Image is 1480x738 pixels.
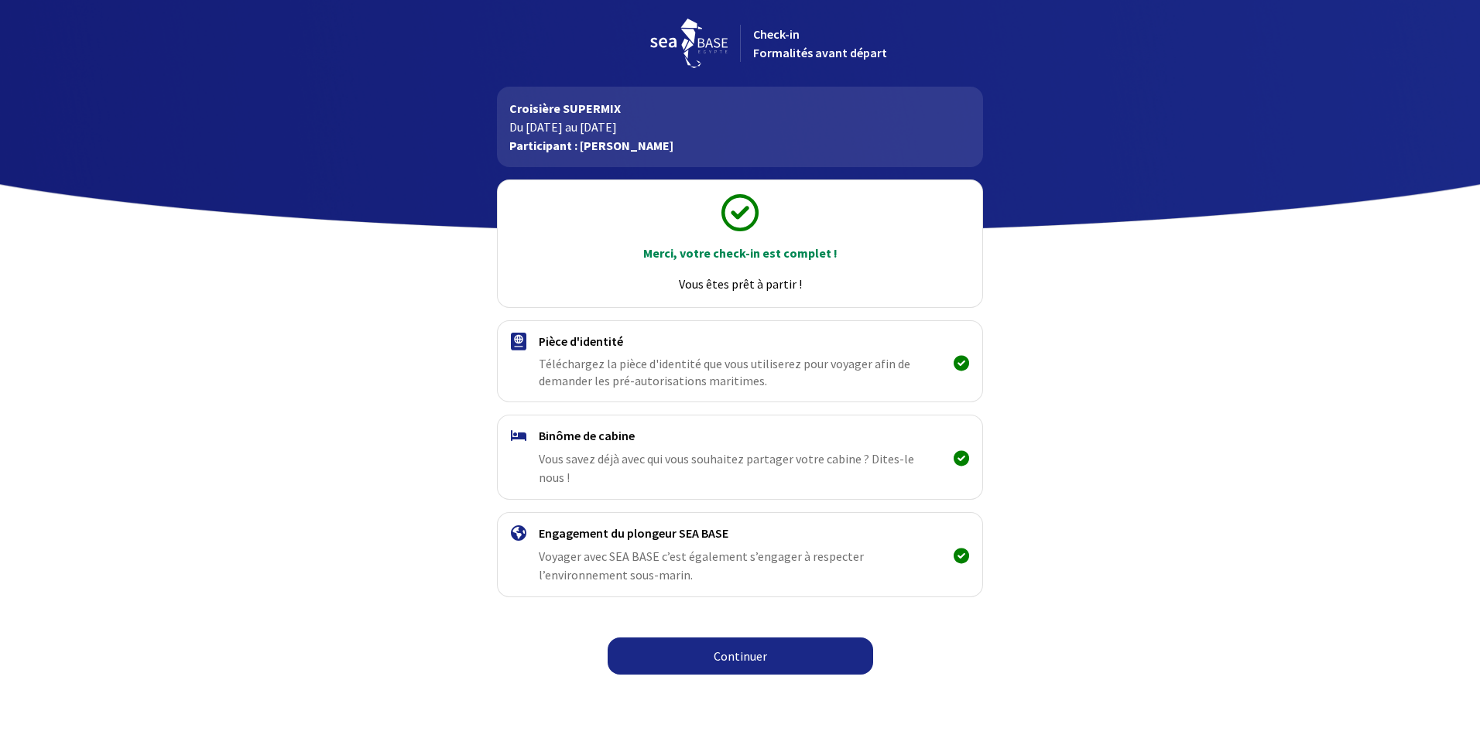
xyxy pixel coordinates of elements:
[511,430,526,441] img: binome.svg
[509,118,970,136] p: Du [DATE] au [DATE]
[753,26,887,60] span: Check-in Formalités avant départ
[650,19,728,68] img: logo_seabase.svg
[539,525,940,541] h4: Engagement du plongeur SEA BASE
[539,333,940,349] h4: Pièce d'identité
[539,451,914,485] span: Vous savez déjà avec qui vous souhaitez partager votre cabine ? Dites-le nous !
[539,428,940,443] h4: Binôme de cabine
[512,275,968,293] p: Vous êtes prêt à partir !
[512,244,968,262] p: Merci, votre check-in est complet !
[511,333,526,350] img: passport.svg
[509,136,970,155] p: Participant : [PERSON_NAME]
[539,548,864,583] span: Voyager avec SEA BASE c’est également s’engager à respecter l’environnement sous-marin.
[511,525,526,541] img: engagement.svg
[509,99,970,118] p: Croisière SUPERMIX
[608,637,873,675] a: Continuer
[539,355,922,389] span: Téléchargez la pièce d'identité que vous utiliserez pour voyager afin de demander les pré-autoris...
